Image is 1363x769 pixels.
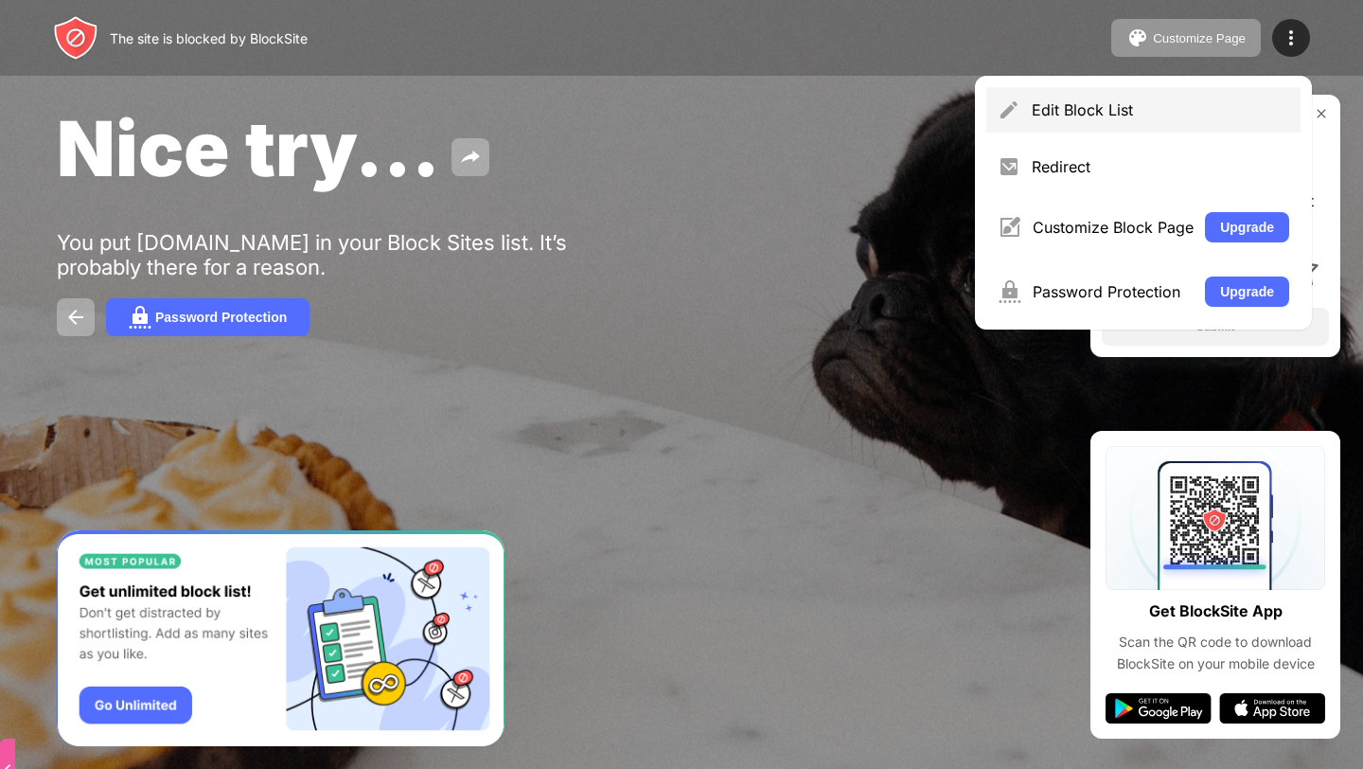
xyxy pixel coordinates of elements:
img: password.svg [129,306,151,329]
div: Customize Block Page [1033,218,1194,237]
img: rate-us-close.svg [1314,106,1329,121]
div: Password Protection [1033,282,1194,301]
img: menu-icon.svg [1280,27,1302,49]
div: Customize Page [1153,31,1246,45]
img: header-logo.svg [53,15,98,61]
img: menu-password.svg [998,280,1021,303]
div: Redirect [1032,157,1289,176]
img: menu-customize.svg [998,216,1021,239]
div: Get BlockSite App [1149,598,1283,625]
button: Customize Page [1111,19,1261,57]
img: menu-pencil.svg [998,98,1020,121]
button: Upgrade [1205,212,1289,242]
img: app-store.svg [1219,693,1325,724]
img: share.svg [459,146,482,169]
div: Edit Block List [1032,100,1289,119]
div: Password Protection [155,310,287,325]
img: back.svg [64,306,87,329]
button: Password Protection [106,298,310,336]
div: You put [DOMAIN_NAME] in your Block Sites list. It’s probably there for a reason. [57,230,642,279]
img: qrcode.svg [1106,446,1325,590]
div: The site is blocked by BlockSite [110,30,308,46]
iframe: Banner [57,530,504,747]
img: pallet.svg [1126,27,1149,49]
div: Scan the QR code to download BlockSite on your mobile device [1106,632,1325,674]
span: Nice try... [57,102,440,194]
button: Upgrade [1205,277,1289,307]
img: menu-redirect.svg [998,155,1020,178]
img: google-play.svg [1106,693,1212,724]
